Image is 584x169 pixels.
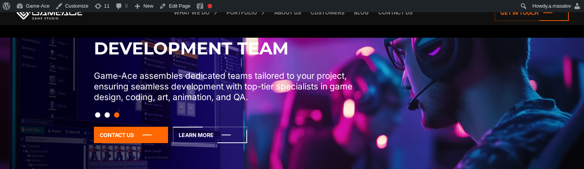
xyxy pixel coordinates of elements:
[114,108,119,121] button: Slide 3
[495,5,569,21] a: Get in touch
[549,3,571,9] span: a.masalov
[105,108,110,121] button: Slide 2
[95,108,100,121] button: Slide 1
[94,127,168,143] a: Contact Us
[173,127,247,143] a: Learn More
[94,70,359,102] p: Game-Ace assembles dedicated teams tailored to your project, ensuring seamless development with t...
[208,4,212,8] div: Focus keyphrase not set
